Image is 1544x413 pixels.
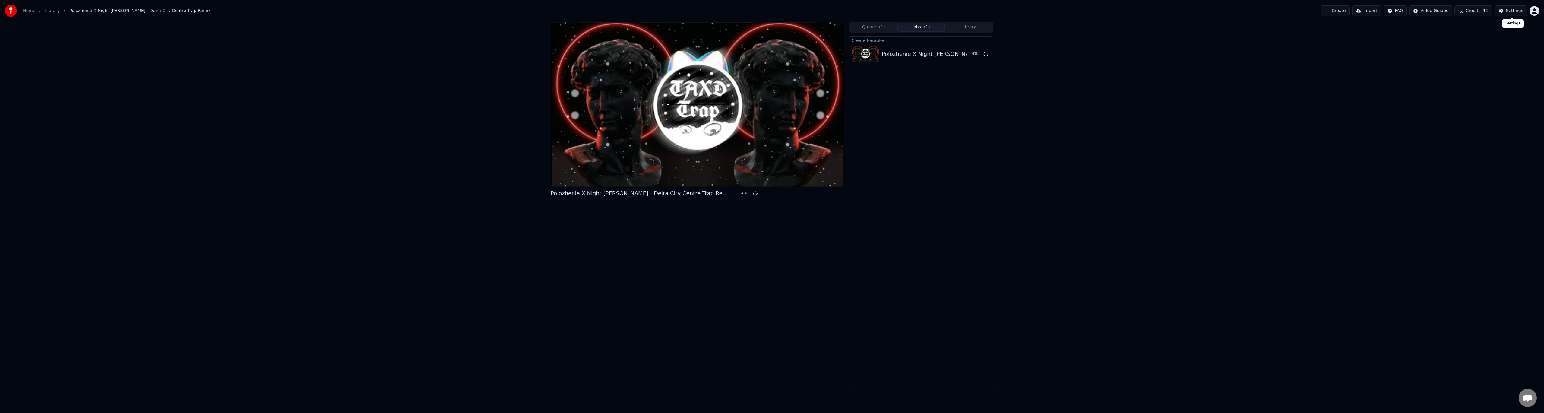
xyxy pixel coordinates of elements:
[849,37,993,44] div: Create Karaoke
[1321,5,1350,16] button: Create
[972,52,981,56] div: 4 %
[45,8,60,14] a: Library
[1454,5,1492,16] button: Credits11
[23,8,35,14] a: Home
[1384,5,1407,16] button: FAQ
[945,23,992,32] button: Library
[1506,8,1523,14] div: Settings
[1495,5,1527,16] button: Settings
[882,50,1064,58] div: Polozhenie X Night [PERSON_NAME] - Deira City Centre Trap Remix
[551,189,732,198] div: Polozhenie X Night [PERSON_NAME] - Deira City Centre Trap Remix
[1502,19,1524,28] div: Settings
[5,5,17,17] img: youka
[924,24,930,30] span: ( 1 )
[1409,5,1452,16] button: Video Guides
[1352,5,1381,16] button: Import
[741,191,750,196] div: 4 %
[879,24,885,30] span: ( 1 )
[1483,8,1489,14] span: 11
[1519,389,1537,407] a: Otevřený chat
[69,8,211,14] span: Polozhenie X Night [PERSON_NAME] - Deira City Centre Trap Remix
[1466,8,1480,14] span: Credits
[897,23,945,32] button: Jobs
[23,8,211,14] nav: breadcrumb
[850,23,897,32] button: Queue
